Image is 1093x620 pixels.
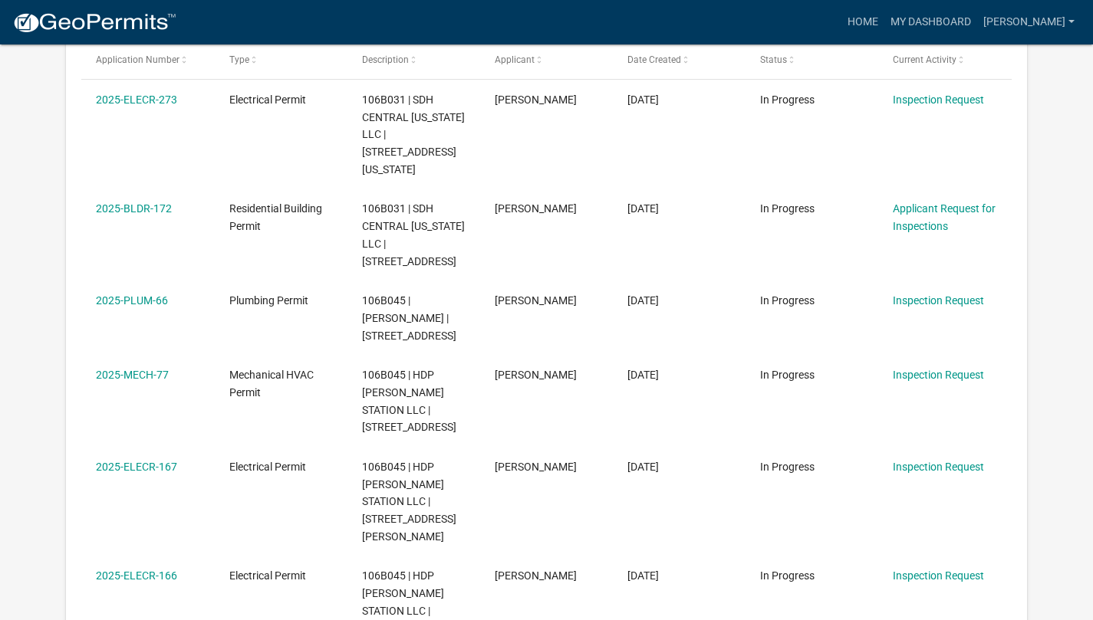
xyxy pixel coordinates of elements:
span: 106B031 | SDH CENTRAL GEORGIA LLC | 155 CREEKSIDE RD [362,202,465,267]
span: Description [362,54,409,65]
a: Inspection Request [893,294,984,307]
span: 06/04/2025 [627,93,659,106]
a: Applicant Request for Inspections [893,202,996,232]
a: Inspection Request [893,93,984,106]
span: 06/04/2025 [627,202,659,215]
span: 106B045 | HDP MADDOX STATION LLC | 2627 Holly Street [362,461,456,543]
span: Justin [495,294,577,307]
span: Justin [495,202,577,215]
datatable-header-cell: Type [214,41,347,78]
a: Inspection Request [893,461,984,473]
a: [PERSON_NAME] [977,8,1081,37]
a: 2025-ELECR-166 [96,569,177,582]
span: Residential Building Permit [229,202,322,232]
span: Applicant [495,54,535,65]
span: 03/22/2025 [627,369,659,381]
span: Justin [495,369,577,381]
span: Current Activity [893,54,956,65]
span: Status [760,54,787,65]
a: Inspection Request [893,569,984,582]
span: Application Number [96,54,179,65]
span: Type [229,54,249,65]
a: 2025-BLDR-172 [96,202,172,215]
a: Inspection Request [893,369,984,381]
span: 106B045 | HDP MADDOX STATION LLC | 1648 Old 41 HWY [362,369,456,433]
span: Electrical Permit [229,93,306,106]
span: 106B045 | Wayne Britt Peppers | 5750 Commerce BLVD STE 300 [362,294,456,342]
a: 2025-ELECR-167 [96,461,177,473]
span: Plumbing Permit [229,294,308,307]
span: 03/22/2025 [627,294,659,307]
a: Home [841,8,884,37]
a: 2025-PLUM-66 [96,294,168,307]
span: In Progress [760,294,815,307]
datatable-header-cell: Application Number [81,41,214,78]
span: 03/22/2025 [627,461,659,473]
span: Justin [495,93,577,106]
span: Electrical Permit [229,461,306,473]
span: 03/22/2025 [627,569,659,582]
span: Electrical Permit [229,569,306,582]
span: Mechanical HVAC Permit [229,369,314,399]
a: 2025-MECH-77 [96,369,169,381]
datatable-header-cell: Date Created [613,41,746,78]
span: In Progress [760,461,815,473]
datatable-header-cell: Current Activity [878,41,1011,78]
span: 106B031 | SDH CENTRAL GEORGIA LLC | 1920 Pennsylvania Ave [362,93,465,176]
a: 2025-ELECR-273 [96,93,177,106]
span: Justin [495,569,577,582]
datatable-header-cell: Status [746,41,878,78]
datatable-header-cell: Description [347,41,480,78]
span: In Progress [760,569,815,582]
span: Justin [495,461,577,473]
span: In Progress [760,202,815,215]
span: In Progress [760,93,815,106]
span: Date Created [627,54,681,65]
span: In Progress [760,369,815,381]
a: My Dashboard [884,8,977,37]
datatable-header-cell: Applicant [480,41,613,78]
